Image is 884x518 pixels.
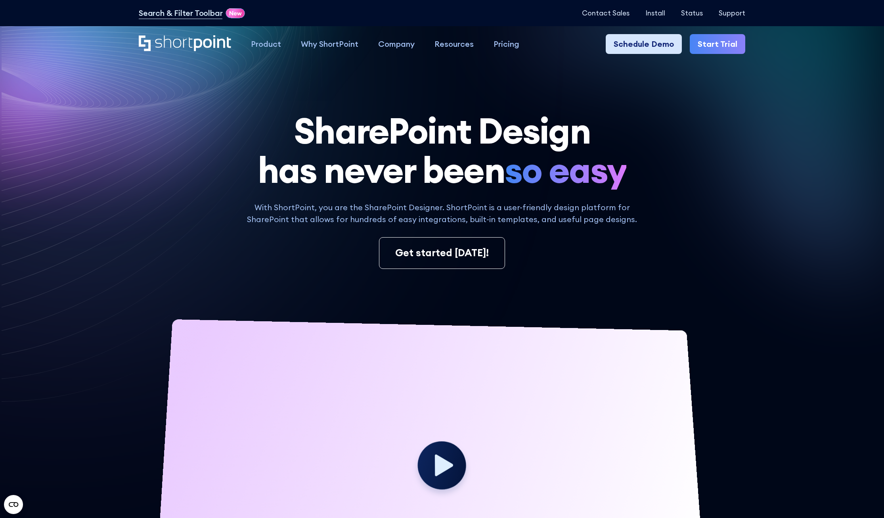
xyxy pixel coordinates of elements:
a: Pricing [484,34,529,54]
button: Open CMP widget [4,495,23,514]
div: Get started [DATE]! [395,246,489,261]
a: Home [139,35,231,52]
a: Status [681,9,703,17]
a: Company [368,34,425,54]
a: Start Trial [690,34,745,54]
p: With ShortPoint, you are the SharePoint Designer. ShortPoint is a user-friendly design platform f... [241,201,643,225]
div: Why ShortPoint [301,38,358,50]
a: Why ShortPoint [291,34,368,54]
a: Contact Sales [582,9,630,17]
a: Support [719,9,745,17]
div: Product [251,38,281,50]
div: Company [378,38,415,50]
div: Chat-Widget [844,480,884,518]
a: Resources [425,34,484,54]
div: Pricing [494,38,519,50]
h1: SharePoint Design has never been [139,111,745,190]
a: Search & Filter Toolbar [139,7,222,19]
a: Schedule Demo [606,34,682,54]
div: Resources [434,38,474,50]
iframe: Chat Widget [844,480,884,518]
a: Get started [DATE]! [379,237,505,269]
a: Install [645,9,665,17]
a: Product [241,34,291,54]
span: so easy [505,150,626,190]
